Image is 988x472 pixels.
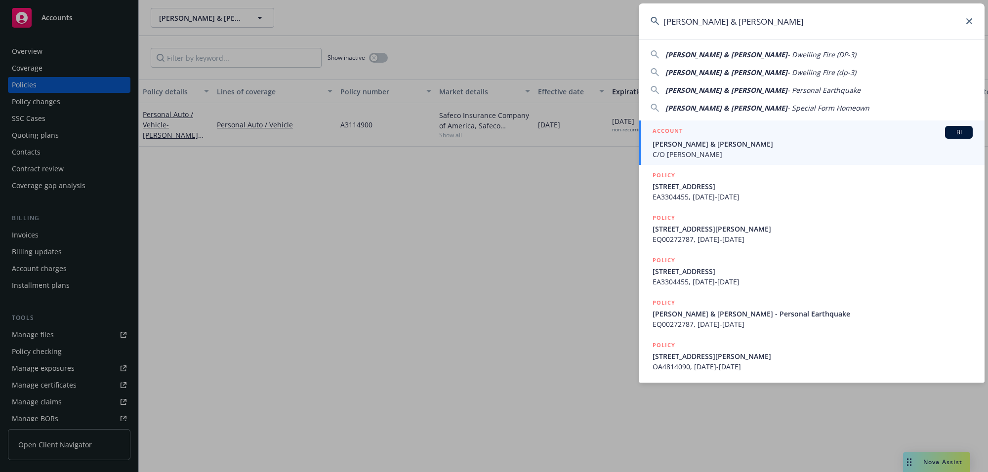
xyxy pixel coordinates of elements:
[653,170,675,180] h5: POLICY
[639,165,985,207] a: POLICY[STREET_ADDRESS]EA3304455, [DATE]-[DATE]
[665,50,787,59] span: [PERSON_NAME] & [PERSON_NAME]
[653,139,973,149] span: [PERSON_NAME] & [PERSON_NAME]
[653,213,675,223] h5: POLICY
[665,85,787,95] span: [PERSON_NAME] & [PERSON_NAME]
[653,234,973,244] span: EQ00272787, [DATE]-[DATE]
[653,351,973,361] span: [STREET_ADDRESS][PERSON_NAME]
[653,319,973,329] span: EQ00272787, [DATE]-[DATE]
[653,126,683,138] h5: ACCOUNT
[949,128,969,137] span: BI
[639,207,985,250] a: POLICY[STREET_ADDRESS][PERSON_NAME]EQ00272787, [DATE]-[DATE]
[653,255,675,265] h5: POLICY
[653,181,973,192] span: [STREET_ADDRESS]
[653,340,675,350] h5: POLICY
[787,103,869,113] span: - Special Form Homeown
[653,298,675,308] h5: POLICY
[787,50,856,59] span: - Dwelling Fire (DP-3)
[639,292,985,335] a: POLICY[PERSON_NAME] & [PERSON_NAME] - Personal EarthquakeEQ00272787, [DATE]-[DATE]
[653,224,973,234] span: [STREET_ADDRESS][PERSON_NAME]
[665,68,787,77] span: [PERSON_NAME] & [PERSON_NAME]
[665,103,787,113] span: [PERSON_NAME] & [PERSON_NAME]
[639,120,985,165] a: ACCOUNTBI[PERSON_NAME] & [PERSON_NAME]C/O [PERSON_NAME]
[639,335,985,377] a: POLICY[STREET_ADDRESS][PERSON_NAME]OA4814090, [DATE]-[DATE]
[653,266,973,276] span: [STREET_ADDRESS]
[653,149,973,159] span: C/O [PERSON_NAME]
[639,3,985,39] input: Search...
[653,361,973,372] span: OA4814090, [DATE]-[DATE]
[653,192,973,202] span: EA3304455, [DATE]-[DATE]
[653,309,973,319] span: [PERSON_NAME] & [PERSON_NAME] - Personal Earthquake
[653,276,973,287] span: EA3304455, [DATE]-[DATE]
[639,250,985,292] a: POLICY[STREET_ADDRESS]EA3304455, [DATE]-[DATE]
[787,68,856,77] span: - Dwelling Fire (dp-3)
[787,85,861,95] span: - Personal Earthquake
